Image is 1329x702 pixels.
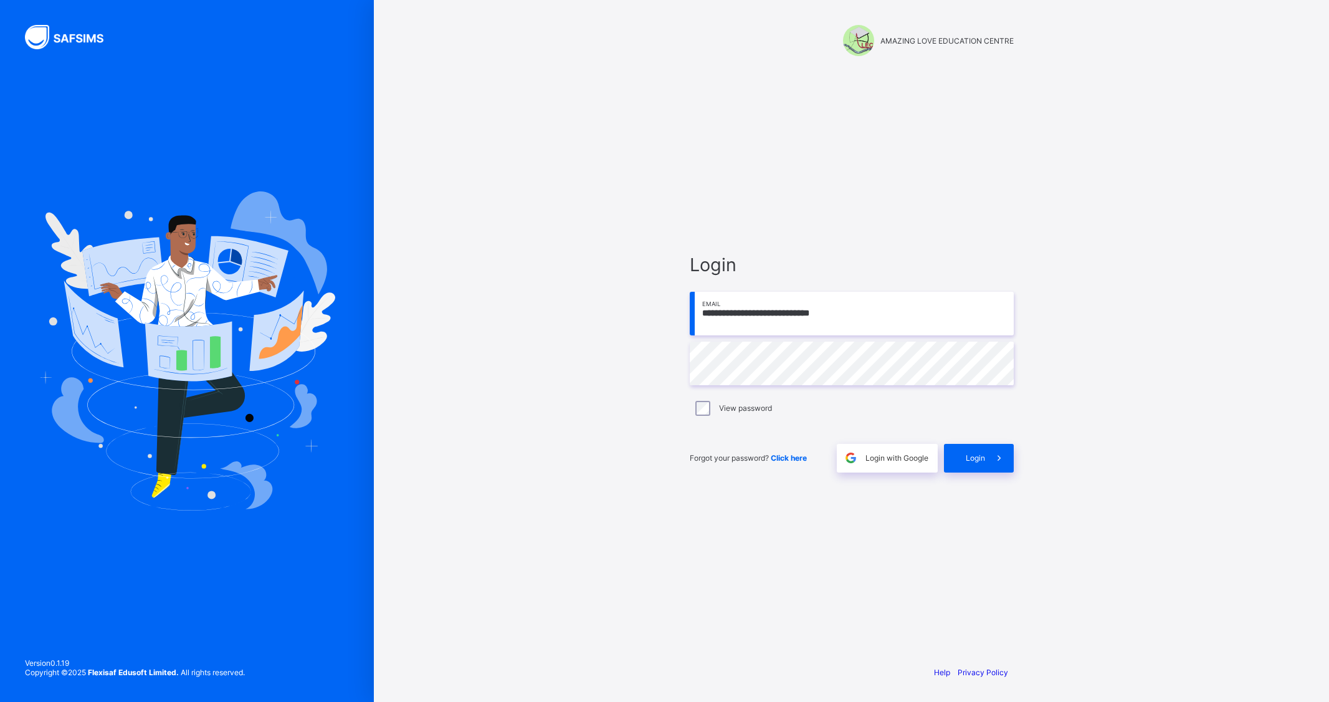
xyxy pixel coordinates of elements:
span: Login [690,254,1014,276]
strong: Flexisaf Edusoft Limited. [88,668,179,677]
a: Privacy Policy [958,668,1008,677]
img: Hero Image [39,191,335,511]
img: SAFSIMS Logo [25,25,118,49]
span: Login [966,453,985,463]
span: Forgot your password? [690,453,807,463]
img: google.396cfc9801f0270233282035f929180a.svg [844,451,858,465]
span: Version 0.1.19 [25,658,245,668]
span: Login with Google [865,453,928,463]
a: Click here [771,453,807,463]
label: View password [719,403,772,413]
span: AMAZING LOVE EDUCATION CENTRE [880,36,1014,46]
a: Help [934,668,950,677]
span: Copyright © 2025 All rights reserved. [25,668,245,677]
